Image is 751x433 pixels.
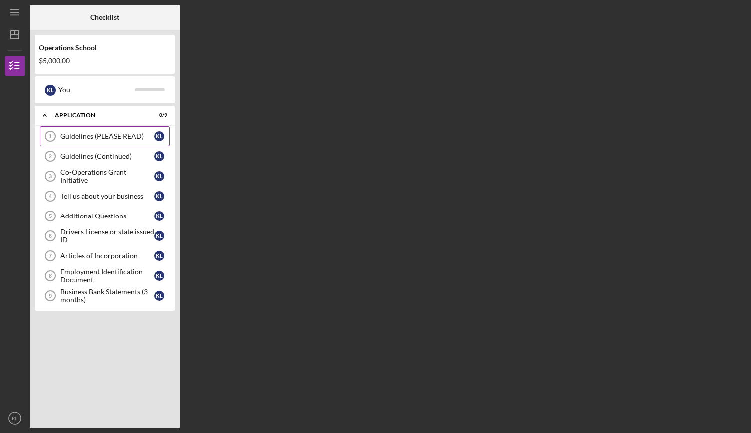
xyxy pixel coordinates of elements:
[40,126,170,146] a: 1Guidelines (PLEASE READ)KL
[49,153,52,159] tspan: 2
[40,206,170,226] a: 5Additional QuestionsKL
[49,253,52,259] tspan: 7
[154,231,164,241] div: K L
[154,151,164,161] div: K L
[60,212,154,220] div: Additional Questions
[60,228,154,244] div: Drivers License or state issued ID
[5,408,25,428] button: KL
[154,271,164,281] div: K L
[49,173,52,179] tspan: 3
[154,251,164,261] div: K L
[49,273,52,279] tspan: 8
[49,133,52,139] tspan: 1
[60,132,154,140] div: Guidelines (PLEASE READ)
[154,191,164,201] div: K L
[58,81,135,98] div: You
[154,171,164,181] div: K L
[12,416,18,421] text: KL
[40,226,170,246] a: 6Drivers License or state issued IDKL
[40,246,170,266] a: 7Articles of IncorporationKL
[60,168,154,184] div: Co-Operations Grant Initiative
[90,13,119,21] b: Checklist
[60,288,154,304] div: Business Bank Statements (3 months)
[60,192,154,200] div: Tell us about your business
[39,57,171,65] div: $5,000.00
[39,44,171,52] div: Operations School
[40,146,170,166] a: 2Guidelines (Continued)KL
[60,268,154,284] div: Employment Identification Document
[49,293,52,299] tspan: 9
[49,213,52,219] tspan: 5
[55,112,142,118] div: Application
[40,186,170,206] a: 4Tell us about your businessKL
[40,166,170,186] a: 3Co-Operations Grant InitiativeKL
[49,193,52,199] tspan: 4
[154,211,164,221] div: K L
[40,286,170,306] a: 9Business Bank Statements (3 months)KL
[154,291,164,301] div: K L
[49,233,52,239] tspan: 6
[149,112,167,118] div: 0 / 9
[154,131,164,141] div: K L
[45,85,56,96] div: K L
[60,152,154,160] div: Guidelines (Continued)
[60,252,154,260] div: Articles of Incorporation
[40,266,170,286] a: 8Employment Identification DocumentKL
